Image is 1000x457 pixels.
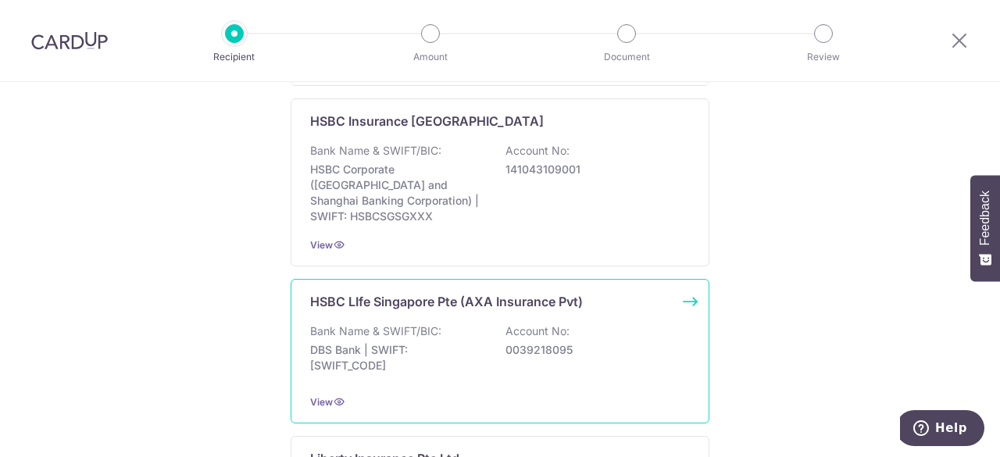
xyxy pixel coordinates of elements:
[310,143,441,159] p: Bank Name & SWIFT/BIC:
[978,191,992,245] span: Feedback
[310,396,333,408] a: View
[766,49,881,65] p: Review
[505,162,680,177] p: 141043109001
[569,49,684,65] p: Document
[310,162,485,224] p: HSBC Corporate ([GEOGRAPHIC_DATA] and Shanghai Banking Corporation) | SWIFT: HSBCSGSGXXX
[505,143,570,159] p: Account No:
[900,410,984,449] iframe: Opens a widget where you can find more information
[31,31,108,50] img: CardUp
[373,49,488,65] p: Amount
[310,292,583,311] p: HSBC LIfe Singapore Pte (AXA Insurance Pvt)
[310,323,441,339] p: Bank Name & SWIFT/BIC:
[177,49,292,65] p: Recipient
[505,323,570,339] p: Account No:
[310,239,333,251] a: View
[310,342,485,373] p: DBS Bank | SWIFT: [SWIFT_CODE]
[310,112,544,130] p: HSBC Insurance [GEOGRAPHIC_DATA]
[505,342,680,358] p: 0039218095
[970,175,1000,281] button: Feedback - Show survey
